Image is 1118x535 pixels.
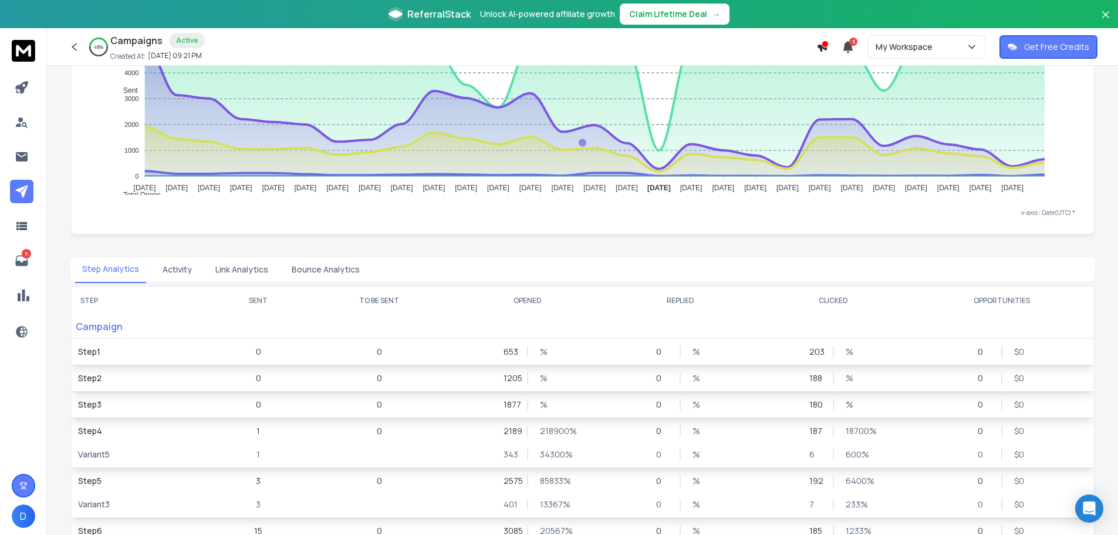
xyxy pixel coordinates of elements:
[693,425,704,437] p: %
[809,372,821,384] p: 188
[1014,449,1026,460] p: $ 0
[71,287,210,315] th: STEP
[809,346,821,358] p: 203
[809,475,821,487] p: 192
[12,504,35,528] button: D
[540,449,552,460] p: 34300 %
[910,287,1094,315] th: OPPORTUNITIES
[937,184,960,192] tspan: [DATE]
[230,184,252,192] tspan: [DATE]
[455,184,477,192] tspan: [DATE]
[256,372,261,384] p: 0
[210,287,308,315] th: SENT
[999,35,1097,59] button: Get Free Credits
[94,43,103,51] p: 49 %
[552,184,574,192] tspan: [DATE]
[78,425,202,437] p: Step 4
[78,372,202,384] p: Step 2
[540,425,552,437] p: 218900 %
[124,95,139,102] tspan: 3000
[1075,494,1103,523] div: Open Intercom Messenger
[71,315,210,338] p: Campaign
[680,184,702,192] tspan: [DATE]
[809,499,821,510] p: 7
[377,425,382,437] p: 0
[978,499,989,510] p: 0
[256,346,261,358] p: 0
[148,51,202,60] p: [DATE] 09:21 PM
[656,399,668,410] p: 0
[110,33,163,48] h1: Campaigns
[583,184,606,192] tspan: [DATE]
[326,184,349,192] tspan: [DATE]
[978,346,989,358] p: 0
[846,372,857,384] p: %
[846,399,857,410] p: %
[656,372,668,384] p: 0
[604,287,756,315] th: REPLIED
[78,475,202,487] p: Step 5
[656,475,668,487] p: 0
[359,184,381,192] tspan: [DATE]
[135,173,139,180] tspan: 0
[124,147,139,154] tspan: 1000
[540,372,552,384] p: %
[846,425,857,437] p: 18700 %
[873,184,895,192] tspan: [DATE]
[776,184,799,192] tspan: [DATE]
[978,475,989,487] p: 0
[308,287,451,315] th: TO BE SENT
[285,257,367,282] button: Bounce Analytics
[647,184,671,192] tspan: [DATE]
[540,346,552,358] p: %
[423,184,445,192] tspan: [DATE]
[876,41,937,53] p: My Workspace
[849,38,857,46] span: 5
[256,499,261,510] p: 3
[377,346,382,358] p: 0
[540,399,552,410] p: %
[256,449,260,460] p: 1
[540,499,552,510] p: 13367 %
[114,191,161,199] span: Total Opens
[1014,425,1026,437] p: $ 0
[256,475,261,487] p: 3
[165,184,188,192] tspan: [DATE]
[540,475,552,487] p: 85833 %
[656,449,668,460] p: 0
[256,425,260,437] p: 1
[620,4,729,25] button: Claim Lifetime Deal→
[451,287,604,315] th: OPENED
[1014,475,1026,487] p: $ 0
[1024,41,1089,53] p: Get Free Credits
[256,399,261,410] p: 0
[78,399,202,410] p: Step 3
[841,184,863,192] tspan: [DATE]
[809,399,821,410] p: 180
[905,184,927,192] tspan: [DATE]
[262,184,285,192] tspan: [DATE]
[1014,499,1026,510] p: $ 0
[198,184,220,192] tspan: [DATE]
[978,449,989,460] p: 0
[377,372,382,384] p: 0
[809,425,821,437] p: 187
[377,475,382,487] p: 0
[656,346,668,358] p: 0
[1014,372,1026,384] p: $ 0
[757,287,910,315] th: CLICKED
[693,399,704,410] p: %
[846,346,857,358] p: %
[504,346,515,358] p: 653
[712,8,720,20] span: →
[693,499,704,510] p: %
[10,249,33,272] a: 6
[504,372,515,384] p: 1205
[744,184,766,192] tspan: [DATE]
[616,184,638,192] tspan: [DATE]
[78,499,202,510] p: Variant 3
[978,399,989,410] p: 0
[656,425,668,437] p: 0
